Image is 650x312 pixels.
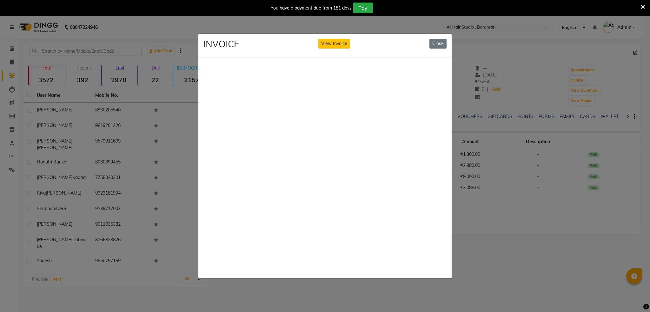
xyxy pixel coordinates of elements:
h3: INVOICE [203,39,239,50]
button: Pay [353,3,373,13]
iframe: chat widget [623,287,644,306]
div: You have a payment due from 181 days [271,5,352,11]
button: Close [429,39,447,49]
button: View Invoice [318,39,350,49]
